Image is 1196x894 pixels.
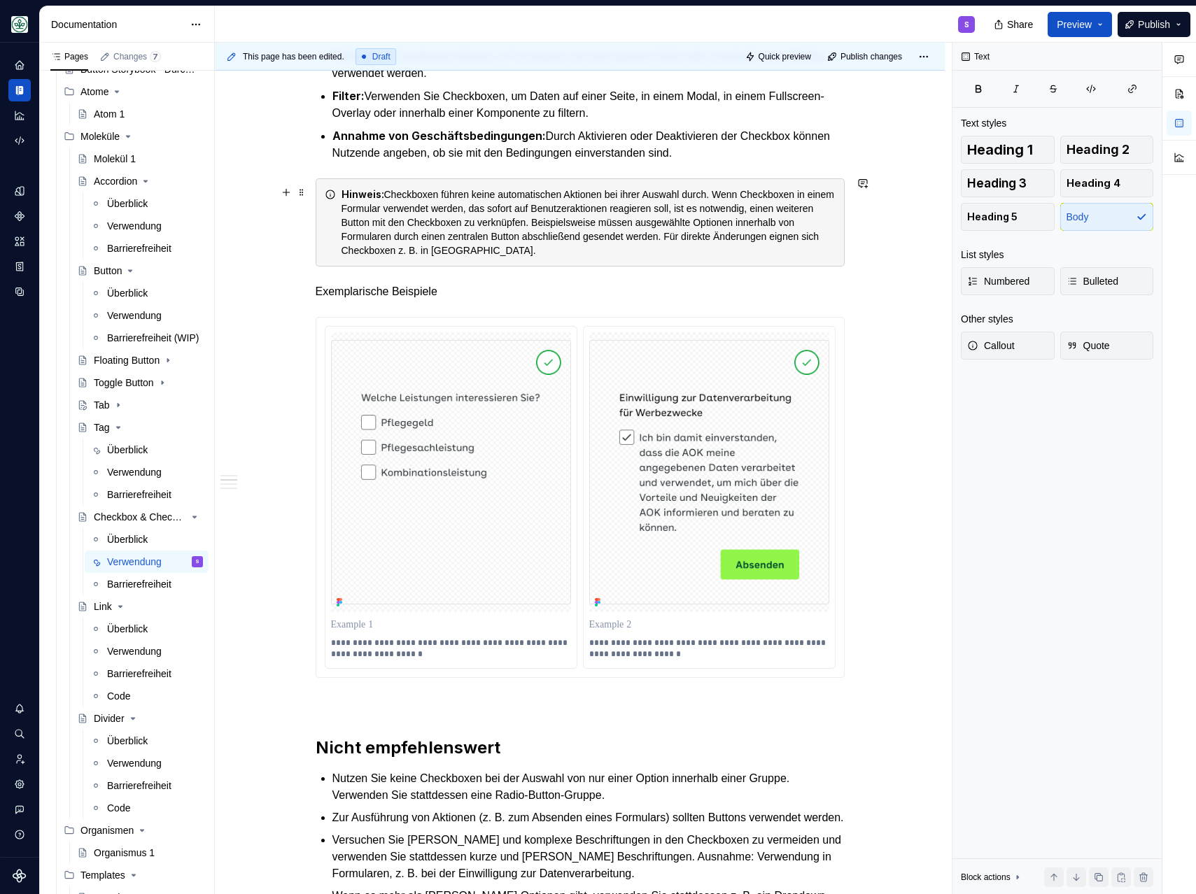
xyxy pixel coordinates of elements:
strong: Filter: [332,89,365,103]
a: Data sources [8,281,31,303]
a: Floating Button [71,349,209,371]
div: Documentation [8,79,31,101]
div: Überblick [107,734,148,748]
a: Assets [8,230,31,253]
div: Tag [94,420,110,434]
button: Quick preview [741,47,817,66]
div: Code [107,801,130,815]
div: Barrierefreiheit [107,667,171,681]
span: Heading 1 [967,143,1033,157]
svg: Supernova Logo [13,869,27,883]
span: Heading 2 [1067,143,1130,157]
a: Überblick [85,192,209,215]
span: Publish [1138,17,1170,31]
span: Bulleted [1067,274,1119,288]
span: Heading 3 [967,176,1027,190]
button: Heading 1 [961,136,1055,164]
span: Share [1007,17,1033,31]
a: Tag [71,416,209,439]
div: Barrierefreiheit (WIP) [107,331,199,345]
div: Code [107,689,130,703]
a: Verwendung [85,752,209,774]
div: Überblick [107,286,148,300]
div: Verwendung [107,219,162,233]
a: Link [71,595,209,618]
span: Publish changes [840,51,902,62]
div: Moleküle [80,129,120,143]
p: Zur Ausführung von Aktionen (z. B. zum Absenden eines Formulars) sollten Buttons verwendet werden. [332,809,845,826]
div: Other styles [961,312,1013,326]
a: Atom 1 [71,103,209,125]
div: Überblick [107,622,148,636]
a: Storybook stories [8,255,31,278]
span: Preview [1057,17,1092,31]
div: Floating Button [94,353,160,367]
span: Callout [967,339,1015,353]
a: Barrierefreiheit [85,483,209,506]
p: Nutzen Sie keine Checkboxen bei der Auswahl von nur einer Option innerhalb einer Gruppe. Verwende... [332,770,845,804]
div: Invite team [8,748,31,770]
img: df5db9ef-aba0-4771-bf51-9763b7497661.png [11,16,28,33]
span: Quote [1067,339,1110,353]
strong: Hinweis: [342,188,384,200]
div: Design tokens [8,180,31,202]
div: S [964,19,969,30]
button: Publish changes [823,47,908,66]
div: Verwendung [107,756,162,770]
strong: Annahme von Geschäftsbedingungen: [332,129,546,143]
div: Verwendung [107,465,162,479]
a: Code [85,685,209,707]
a: Verwendung [85,215,209,237]
a: Components [8,205,31,227]
div: Link [94,599,112,613]
div: Organismen [80,823,134,837]
a: VerwendungS [85,551,209,573]
button: Heading 3 [961,169,1055,197]
div: Moleküle [58,125,209,148]
div: Pages [50,51,88,62]
div: Toggle Button [94,376,154,390]
div: Verwendung [107,644,162,658]
button: Share [987,12,1042,37]
div: Checkbox & Checkbox Group [94,510,186,524]
div: Templates [80,868,125,882]
a: Checkbox & Checkbox Group [71,506,209,528]
p: Versuchen Sie [PERSON_NAME] und komplexe Beschriftungen in den Checkboxen zu vermeiden und verwen... [332,832,845,882]
a: Verwendung [85,640,209,662]
a: Barrierefreiheit (WIP) [85,327,209,349]
div: Button [94,264,122,278]
div: Atom 1 [94,107,125,121]
div: Barrierefreiheit [107,779,171,793]
a: Molekül 1 [71,148,209,170]
div: Templates [58,864,209,886]
div: Divider [94,711,125,725]
div: Atome [58,80,209,103]
a: Überblick [85,618,209,640]
div: Contact support [8,798,31,821]
div: Verwendung [107,308,162,322]
a: Überblick [85,730,209,752]
div: Überblick [107,443,148,457]
a: Verwendung [85,304,209,327]
a: Barrierefreiheit [85,573,209,595]
a: Analytics [8,104,31,127]
div: Barrierefreiheit [107,577,171,591]
div: Changes [113,51,161,62]
a: Verwendung [85,461,209,483]
div: Accordion [94,174,137,188]
div: Barrierefreiheit [107,488,171,502]
a: Code [85,797,209,819]
div: Text styles [961,116,1006,130]
div: Überblick [107,532,148,546]
span: This page has been edited. [243,51,344,62]
a: Home [8,54,31,76]
a: Code automation [8,129,31,152]
a: Toggle Button [71,371,209,394]
button: Search ⌘K [8,723,31,745]
span: Draft [372,51,391,62]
